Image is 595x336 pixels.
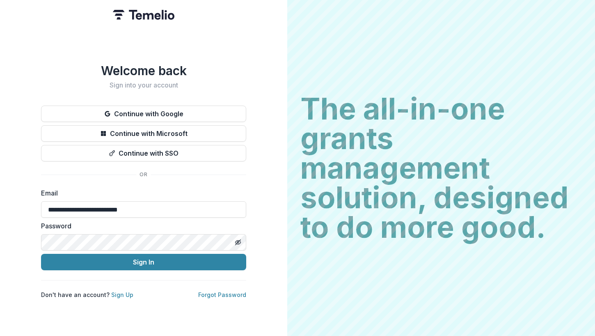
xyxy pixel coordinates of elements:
button: Toggle password visibility [231,236,245,249]
a: Forgot Password [198,291,246,298]
h2: Sign into your account [41,81,246,89]
h1: Welcome back [41,63,246,78]
img: Temelio [113,10,174,20]
label: Email [41,188,241,198]
label: Password [41,221,241,231]
button: Continue with Microsoft [41,125,246,142]
a: Sign Up [111,291,133,298]
p: Don't have an account? [41,290,133,299]
button: Continue with Google [41,106,246,122]
button: Sign In [41,254,246,270]
button: Continue with SSO [41,145,246,161]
